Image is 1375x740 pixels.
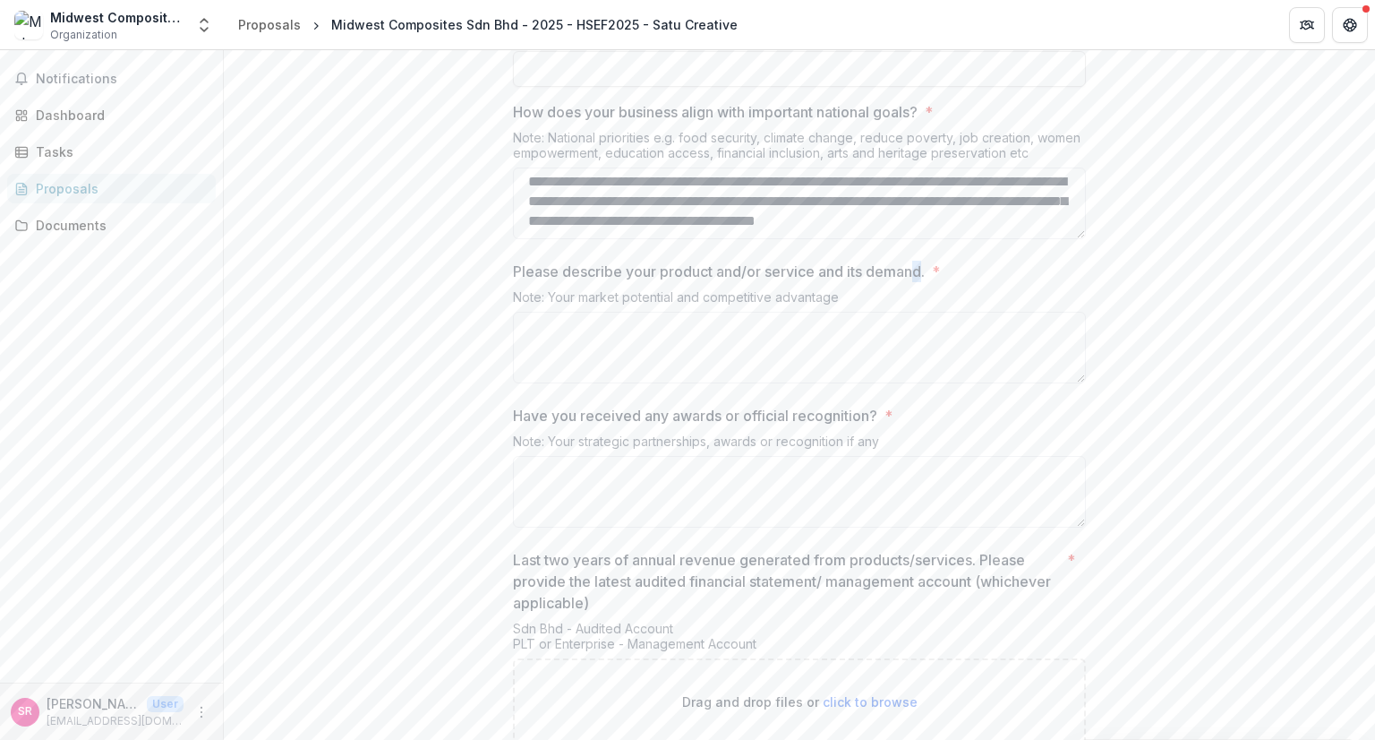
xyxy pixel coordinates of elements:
nav: breadcrumb [231,12,745,38]
div: Proposals [36,179,201,198]
button: Get Help [1332,7,1368,43]
p: User [147,696,184,712]
div: Note: Your market potential and competitive advantage [513,289,1086,312]
a: Tasks [7,137,216,167]
p: [EMAIL_ADDRESS][DOMAIN_NAME] [47,713,184,729]
button: More [191,701,212,723]
p: Drag and drop files or [682,693,918,711]
a: Dashboard [7,100,216,130]
div: Midwest Composites Sdn Bhd [50,8,184,27]
div: Tasks [36,142,201,161]
a: Documents [7,211,216,240]
div: Sdn Bhd - Audited Account PLT or Enterprise - Management Account [513,621,1086,658]
div: Midwest Composites Sdn Bhd - 2025 - HSEF2025 - Satu Creative [331,15,738,34]
button: Partners [1289,7,1325,43]
div: Dashboard [36,106,201,125]
div: Note: Your strategic partnerships, awards or recognition if any [513,434,1086,456]
div: Note: National priorities e.g. food security, climate change, reduce poverty, job creation, women... [513,130,1086,168]
div: Proposals [238,15,301,34]
div: Sunil Raaj [18,706,32,718]
p: Last two years of annual revenue generated from products/services. Please provide the latest audi... [513,549,1060,614]
img: Midwest Composites Sdn Bhd [14,11,43,39]
a: Proposals [231,12,308,38]
span: Notifications [36,72,209,87]
p: Please describe your product and/or service and its demand. [513,261,925,282]
div: Documents [36,216,201,235]
span: Organization [50,27,117,43]
a: Proposals [7,174,216,203]
p: Have you received any awards or official recognition? [513,405,877,426]
button: Open entity switcher [192,7,217,43]
span: click to browse [823,694,918,710]
button: Notifications [7,65,216,93]
p: How does your business align with important national goals? [513,101,918,123]
p: [PERSON_NAME] [47,694,140,713]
